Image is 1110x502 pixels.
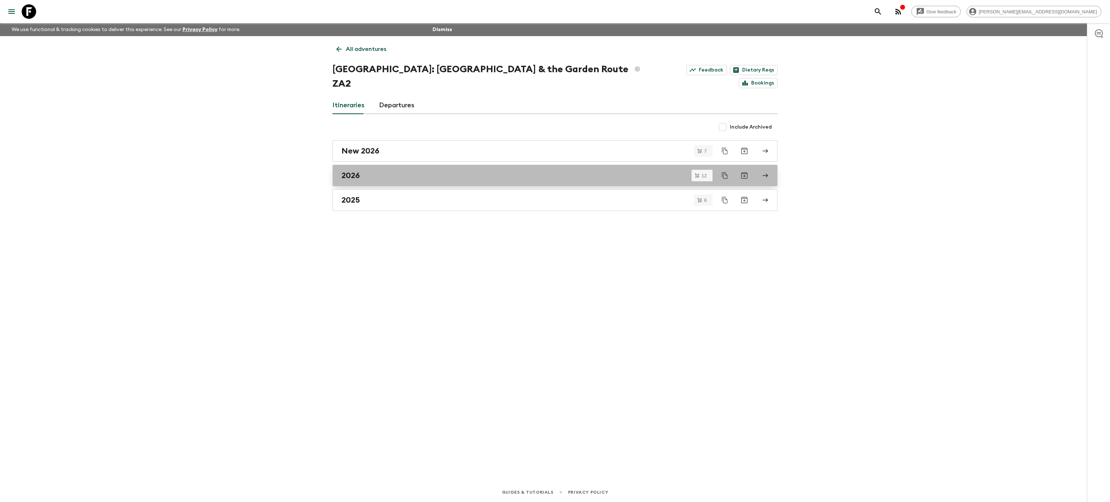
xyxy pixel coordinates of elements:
button: Duplicate [718,144,731,157]
span: Include Archived [730,124,772,131]
h2: New 2026 [341,146,379,156]
button: Archive [737,168,752,183]
a: Give feedback [911,6,961,17]
button: Duplicate [718,194,731,207]
a: Bookings [739,78,778,88]
p: All adventures [346,45,386,53]
a: Privacy Policy [568,488,608,496]
h2: 2026 [341,171,360,180]
a: Guides & Tutorials [502,488,554,496]
a: Itineraries [332,97,365,114]
span: Give feedback [922,9,960,14]
a: 2025 [332,189,778,211]
h2: 2025 [341,195,360,205]
button: Archive [737,144,752,158]
p: We use functional & tracking cookies to deliver this experience. See our for more. [9,23,243,36]
a: Dietary Reqs [730,65,778,75]
a: All adventures [332,42,390,56]
a: Feedback [687,65,727,75]
a: New 2026 [332,140,778,162]
button: Archive [737,193,752,207]
button: Duplicate [718,169,731,182]
span: 7 [700,149,711,153]
h1: [GEOGRAPHIC_DATA]: [GEOGRAPHIC_DATA] & the Garden Route ZA2 [332,62,646,91]
div: [PERSON_NAME][EMAIL_ADDRESS][DOMAIN_NAME] [967,6,1101,17]
a: Departures [379,97,414,114]
a: Privacy Policy [182,27,218,32]
button: search adventures [871,4,885,19]
span: 12 [697,173,711,178]
button: menu [4,4,19,19]
span: [PERSON_NAME][EMAIL_ADDRESS][DOMAIN_NAME] [975,9,1101,14]
button: Dismiss [431,25,454,35]
a: 2026 [332,165,778,186]
span: 6 [700,198,711,203]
